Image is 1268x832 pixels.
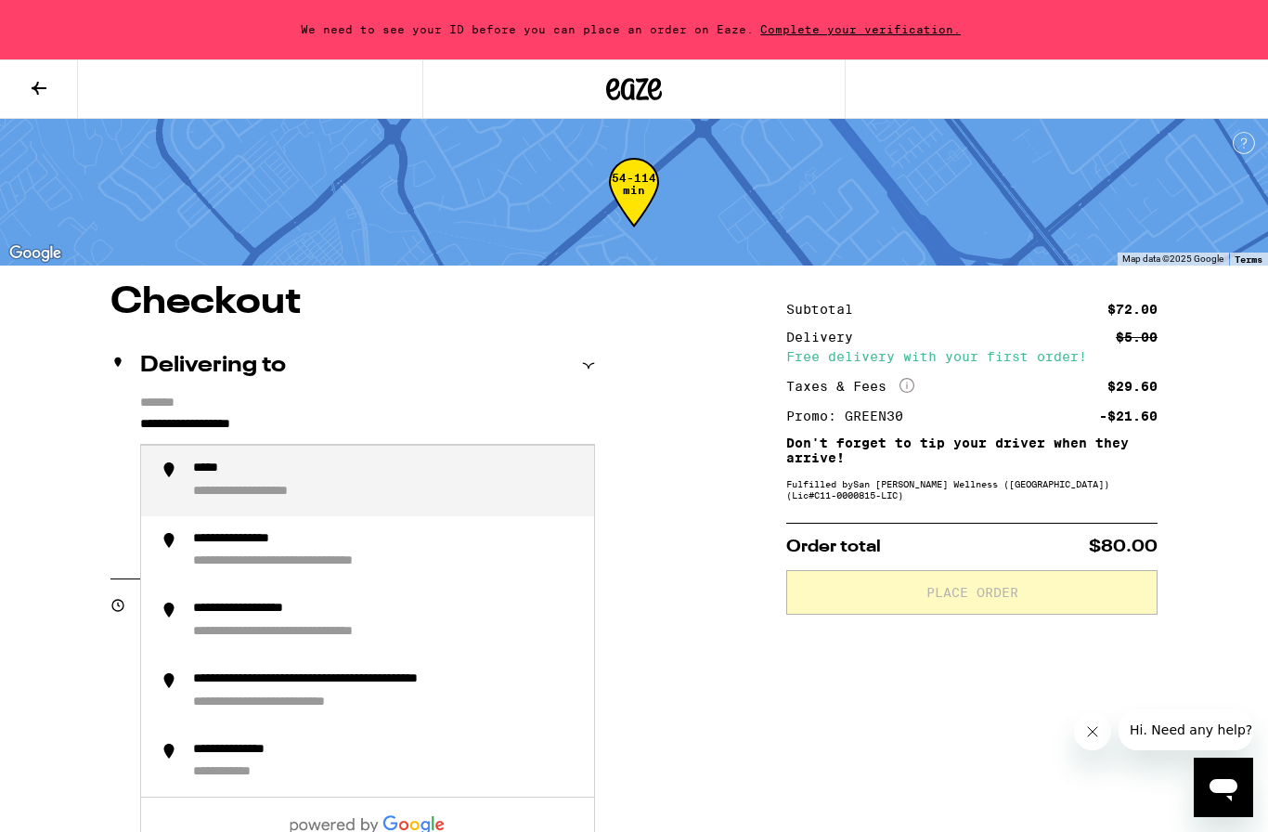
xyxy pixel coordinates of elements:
[5,241,66,266] a: Open this area in Google Maps (opens a new window)
[5,241,66,266] img: Google
[1107,303,1158,316] div: $72.00
[1119,709,1253,750] iframe: Message from company
[786,303,866,316] div: Subtotal
[1074,713,1111,750] iframe: Close message
[1089,539,1158,555] span: $80.00
[301,23,754,35] span: We need to see your ID before you can place an order on Eaze.
[786,539,881,555] span: Order total
[926,586,1018,599] span: Place Order
[786,435,1158,465] p: Don't forget to tip your driver when they arrive!
[140,355,286,377] h2: Delivering to
[609,172,659,241] div: 54-114 min
[786,409,916,422] div: Promo: GREEN30
[1116,331,1158,344] div: $5.00
[786,350,1158,363] div: Free delivery with your first order!
[786,378,914,395] div: Taxes & Fees
[754,23,967,35] span: Complete your verification.
[1194,758,1253,817] iframe: Button to launch messaging window
[786,478,1158,500] div: Fulfilled by San [PERSON_NAME] Wellness ([GEOGRAPHIC_DATA]) (Lic# C11-0000815-LIC )
[1235,253,1262,265] a: Terms
[786,331,866,344] div: Delivery
[1122,253,1223,264] span: Map data ©2025 Google
[1099,409,1158,422] div: -$21.60
[1107,380,1158,393] div: $29.60
[110,284,595,321] h1: Checkout
[786,570,1158,615] button: Place Order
